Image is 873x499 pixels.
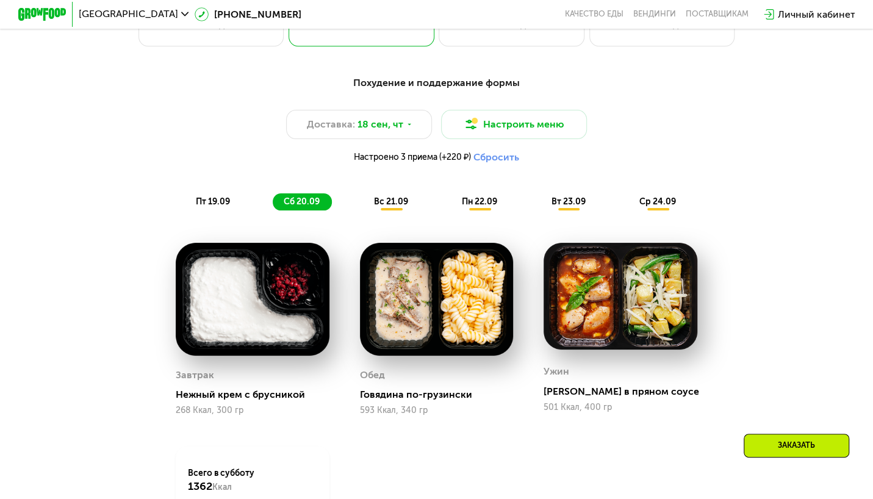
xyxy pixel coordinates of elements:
div: 268 Ккал, 300 гр [176,406,329,415]
span: Настроено 3 приема (+220 ₽) [354,153,471,162]
div: Нежный крем с брусникой [176,389,339,401]
span: Ккал [212,482,232,492]
span: вт 23.09 [551,196,586,207]
span: [GEOGRAPHIC_DATA] [79,9,178,19]
span: Доставка: [307,117,355,132]
span: сб 20.09 [284,196,320,207]
a: [PHONE_NUMBER] [195,7,301,22]
span: 1362 [188,479,212,493]
div: Похудение и поддержание формы [77,76,796,91]
div: Говядина по-грузински [360,389,523,401]
div: Заказать [744,434,849,458]
div: Завтрак [176,366,214,384]
div: поставщикам [686,9,749,19]
div: Личный кабинет [778,7,855,22]
span: пт 19.09 [196,196,230,207]
span: пн 22.09 [462,196,497,207]
div: Всего в субботу [188,467,317,494]
a: Качество еды [565,9,623,19]
span: вс 21.09 [374,196,408,207]
div: Ужин [544,362,569,381]
button: Настроить меню [441,110,587,139]
a: Вендинги [633,9,676,19]
div: [PERSON_NAME] в пряном соусе [544,386,707,398]
span: ср 24.09 [639,196,676,207]
span: 18 сен, чт [357,117,403,132]
div: 593 Ккал, 340 гр [360,406,514,415]
div: Обед [360,366,385,384]
button: Сбросить [473,151,519,163]
div: 501 Ккал, 400 гр [544,403,697,412]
